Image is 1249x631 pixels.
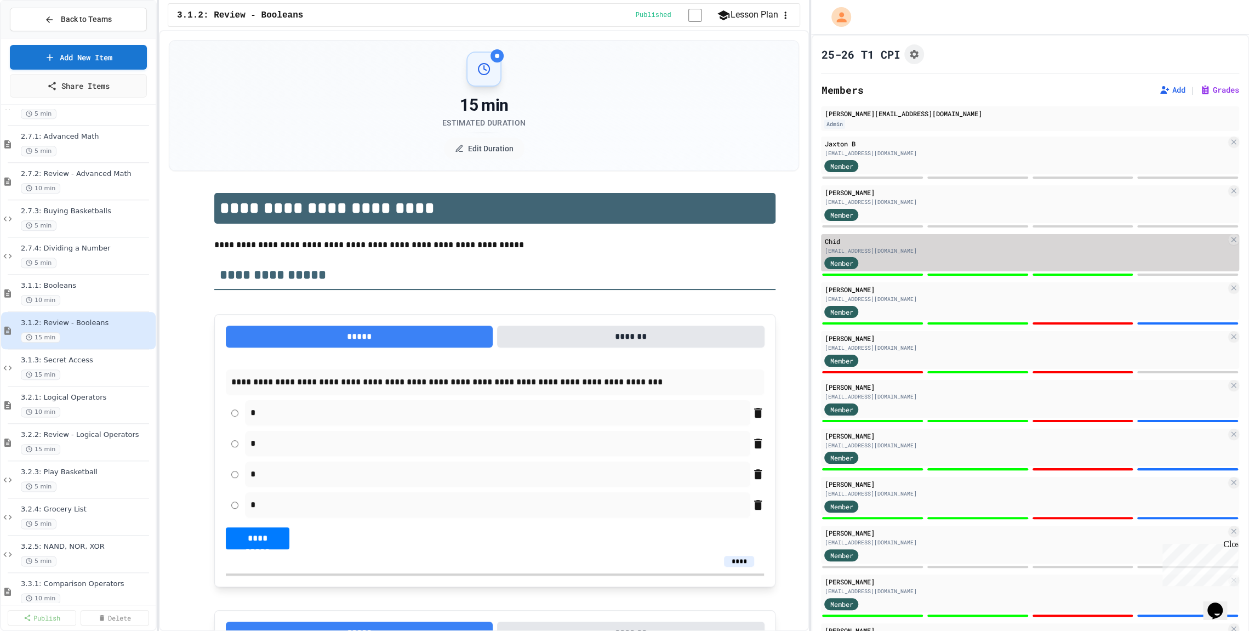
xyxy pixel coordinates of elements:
span: 15 min [21,369,60,380]
span: 3.2.3: Play Basketball [21,468,153,477]
span: Published [636,11,671,20]
div: Chid [824,236,1226,246]
h1: 25-26 T1 CPI [821,47,900,62]
button: Edit Duration [444,138,524,160]
div: [PERSON_NAME] [824,382,1226,392]
div: [EMAIL_ADDRESS][DOMAIN_NAME] [824,247,1226,255]
div: [PERSON_NAME][EMAIL_ADDRESS][DOMAIN_NAME] [824,109,1236,118]
span: Member [830,356,853,366]
input: publish toggle [675,9,715,22]
div: Estimated Duration [442,117,526,128]
div: [PERSON_NAME] [824,528,1226,538]
span: Member [830,405,853,414]
div: [EMAIL_ADDRESS][DOMAIN_NAME] [824,393,1226,401]
button: Lesson Plan [717,8,778,22]
span: 15 min [21,444,60,454]
div: [EMAIL_ADDRESS][DOMAIN_NAME] [824,441,1226,450]
div: Jaxton B [824,139,1226,149]
a: Add New Item [10,45,147,70]
span: Member [830,307,853,317]
div: [EMAIL_ADDRESS][DOMAIN_NAME] [824,538,1226,547]
div: [EMAIL_ADDRESS][DOMAIN_NAME] [824,198,1226,206]
span: 5 min [21,258,56,268]
button: Back to Teams [10,8,147,31]
span: Back to Teams [61,14,112,25]
span: Member [830,258,853,268]
span: 5 min [21,220,56,231]
div: [PERSON_NAME] [824,431,1226,441]
div: My Account [820,4,854,30]
span: 15 min [21,332,60,343]
div: 15 min [442,95,526,115]
span: Member [830,210,853,220]
div: [PERSON_NAME] [824,285,1226,294]
div: [EMAIL_ADDRESS][DOMAIN_NAME] [824,295,1226,303]
span: Member [830,550,853,560]
div: [PERSON_NAME] [824,333,1226,343]
span: 10 min [21,407,60,417]
span: 3.1.2: Review - Booleans [177,9,303,22]
h2: Members [821,82,863,98]
span: 10 min [21,593,60,604]
div: [PERSON_NAME] [824,577,1226,587]
span: 3.1.3: Secret Access [21,356,153,365]
div: [EMAIL_ADDRESS][DOMAIN_NAME] [824,149,1226,157]
div: Chat with us now!Close [4,4,76,70]
span: Member [830,502,853,511]
span: 10 min [21,183,60,194]
a: Share Items [10,74,147,98]
span: 5 min [21,519,56,529]
span: 10 min [21,295,60,305]
div: [PERSON_NAME] [824,187,1226,197]
span: 2.7.3: Buying Basketballs [21,207,153,216]
iframe: chat widget [1203,587,1238,620]
span: | [1190,83,1195,96]
div: [EMAIL_ADDRESS][DOMAIN_NAME] [824,587,1226,595]
span: 2.7.4: Dividing a Number [21,244,153,253]
span: Member [830,453,853,463]
span: 5 min [21,481,56,492]
span: Member [830,599,853,609]
iframe: chat widget [1158,539,1238,586]
div: [EMAIL_ADDRESS][DOMAIN_NAME] [824,490,1226,498]
span: 5 min [21,109,56,119]
span: Member [830,161,853,171]
span: 3.2.4: Grocery List [21,505,153,514]
span: 2.7.2: Review - Advanced Math [21,169,153,179]
div: Admin [824,120,845,129]
button: Add [1159,84,1185,95]
span: 2.7.1: Advanced Math [21,132,153,141]
button: Assignment Settings [904,44,924,64]
span: 3.1.2: Review - Booleans [21,319,153,328]
div: Content is published and visible to students [636,8,715,22]
div: [PERSON_NAME] [824,479,1226,489]
span: 3.1.1: Booleans [21,281,153,291]
span: 3.2.5: NAND, NOR, XOR [21,542,153,552]
button: Grades [1200,84,1239,95]
span: 5 min [21,146,56,156]
span: 3.2.2: Review - Logical Operators [21,430,153,440]
span: 5 min [21,556,56,566]
a: Delete [81,610,149,626]
span: 3.3.1: Comparison Operators [21,579,153,589]
a: Publish [8,610,76,626]
div: [EMAIL_ADDRESS][DOMAIN_NAME] [824,344,1226,352]
span: 3.2.1: Logical Operators [21,393,153,402]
